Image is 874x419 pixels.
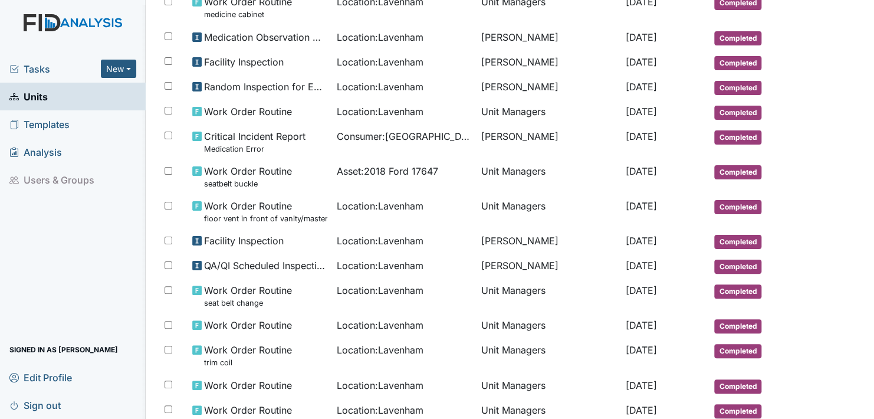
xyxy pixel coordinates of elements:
[337,80,423,94] span: Location : Lavenham
[477,75,621,100] td: [PERSON_NAME]
[477,159,621,194] td: Unit Managers
[337,199,423,213] span: Location : Lavenham
[204,80,327,94] span: Random Inspection for Evening
[626,81,657,93] span: [DATE]
[204,104,292,119] span: Work Order Routine
[477,279,621,313] td: Unit Managers
[626,165,657,177] span: [DATE]
[337,234,423,248] span: Location : Lavenham
[714,130,761,145] span: Completed
[714,404,761,418] span: Completed
[714,284,761,299] span: Completed
[714,379,761,394] span: Completed
[337,403,423,417] span: Location : Lavenham
[204,164,292,189] span: Work Order Routine seatbelt buckle
[204,234,284,248] span: Facility Inspection
[626,379,657,391] span: [DATE]
[204,9,292,20] small: medicine cabinet
[626,106,657,117] span: [DATE]
[714,200,761,214] span: Completed
[337,55,423,69] span: Location : Lavenham
[626,404,657,416] span: [DATE]
[626,130,657,142] span: [DATE]
[714,319,761,333] span: Completed
[714,260,761,274] span: Completed
[9,87,48,106] span: Units
[337,318,423,332] span: Location : Lavenham
[337,378,423,392] span: Location : Lavenham
[337,258,423,273] span: Location : Lavenham
[714,31,761,45] span: Completed
[204,55,284,69] span: Facility Inspection
[204,378,292,392] span: Work Order Routine
[9,396,61,414] span: Sign out
[714,56,761,70] span: Completed
[204,357,292,368] small: trim coil
[204,297,292,309] small: seat belt change
[204,258,327,273] span: QA/QI Scheduled Inspection
[626,235,657,247] span: [DATE]
[626,200,657,212] span: [DATE]
[477,25,621,50] td: [PERSON_NAME]
[626,260,657,271] span: [DATE]
[337,343,423,357] span: Location : Lavenham
[477,100,621,125] td: Unit Managers
[714,106,761,120] span: Completed
[714,344,761,358] span: Completed
[204,343,292,368] span: Work Order Routine trim coil
[714,235,761,249] span: Completed
[626,284,657,296] span: [DATE]
[204,178,292,189] small: seatbelt buckle
[9,62,101,76] a: Tasks
[204,199,327,224] span: Work Order Routine floor vent in front of vanity/master br back left of house
[626,56,657,68] span: [DATE]
[477,229,621,254] td: [PERSON_NAME]
[626,344,657,356] span: [DATE]
[204,213,327,224] small: floor vent in front of vanity/master br back left of house
[337,30,423,44] span: Location : Lavenham
[204,283,292,309] span: Work Order Routine seat belt change
[337,164,438,178] span: Asset : 2018 Ford 17647
[337,104,423,119] span: Location : Lavenham
[714,165,761,179] span: Completed
[477,338,621,373] td: Unit Managers
[204,143,305,155] small: Medication Error
[477,254,621,279] td: [PERSON_NAME]
[9,143,62,161] span: Analysis
[477,125,621,159] td: [PERSON_NAME]
[626,319,657,331] span: [DATE]
[204,30,327,44] span: Medication Observation Checklist
[477,50,621,75] td: [PERSON_NAME]
[477,374,621,398] td: Unit Managers
[337,129,472,143] span: Consumer : [GEOGRAPHIC_DATA][PERSON_NAME][GEOGRAPHIC_DATA]
[626,31,657,43] span: [DATE]
[477,194,621,229] td: Unit Managers
[9,341,118,359] span: Signed in as [PERSON_NAME]
[204,318,292,332] span: Work Order Routine
[337,283,423,297] span: Location : Lavenham
[714,81,761,95] span: Completed
[204,129,305,155] span: Critical Incident Report Medication Error
[9,368,72,387] span: Edit Profile
[477,313,621,338] td: Unit Managers
[101,60,136,78] button: New
[9,115,70,133] span: Templates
